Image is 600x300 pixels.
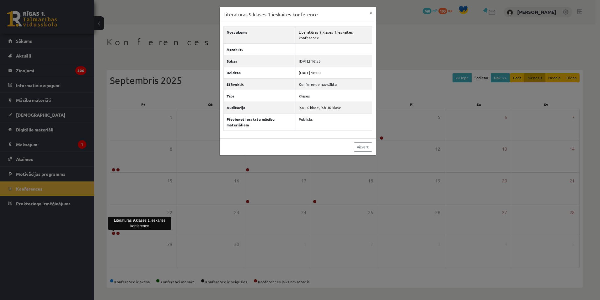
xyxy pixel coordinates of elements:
td: 9.a JK klase, 9.b JK klase [296,102,372,113]
th: Beidzas [223,67,296,78]
button: × [366,7,376,19]
div: Literatūras 9.klases 1.ieskaites konference [108,217,171,230]
td: Publisks [296,113,372,131]
th: Pievienot ierakstu mācību materiāliem [223,113,296,131]
td: Literatūras 9.klases 1.ieskaites konference [296,26,372,43]
th: Stāvoklis [223,78,296,90]
td: Konference nav sākta [296,78,372,90]
th: Nosaukums [223,26,296,43]
td: [DATE] 18:00 [296,67,372,78]
td: [DATE] 16:55 [296,55,372,67]
a: Aizvērt [354,142,372,152]
th: Tips [223,90,296,102]
td: Klases [296,90,372,102]
th: Sākas [223,55,296,67]
h3: Literatūras 9.klases 1.ieskaites konference [223,11,318,18]
th: Apraksts [223,43,296,55]
th: Auditorija [223,102,296,113]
